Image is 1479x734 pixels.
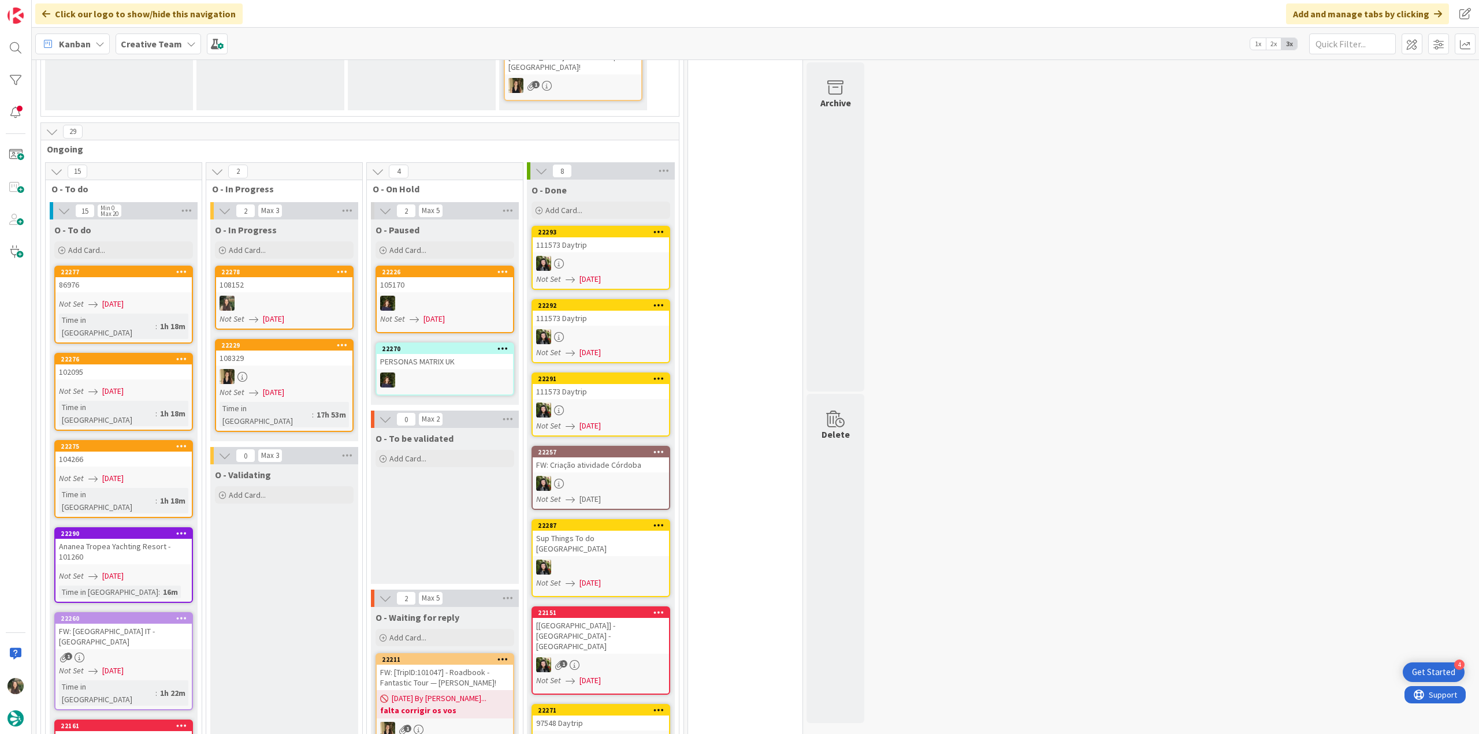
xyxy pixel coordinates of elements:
div: 1h 22m [157,687,188,699]
div: 22226 [382,268,513,276]
div: 22276 [61,355,192,363]
div: 22287 [538,521,669,530]
div: FW: [TripID:101047] - Roadbook - Fantastic Tour — [PERSON_NAME]! [377,665,513,690]
div: IG [216,296,352,311]
a: 22226105170MCNot Set[DATE] [376,266,514,333]
i: Not Set [59,571,84,581]
span: O - Validating [215,469,271,480]
a: 22275104266Not Set[DATE]Time in [GEOGRAPHIC_DATA]:1h 18m [54,440,193,518]
span: Add Card... [229,245,266,255]
img: IG [220,296,235,311]
div: 104266 [55,452,192,467]
span: [DATE] [102,665,124,677]
span: 4 [389,165,408,178]
div: BC [533,403,669,418]
i: Not Set [536,274,561,284]
div: [[GEOGRAPHIC_DATA]] - [GEOGRAPHIC_DATA] - [GEOGRAPHIC_DATA] [533,618,669,654]
span: O - In Progress [215,224,277,236]
a: 22229108329SPNot Set[DATE]Time in [GEOGRAPHIC_DATA]:17h 53m [215,339,354,432]
a: 22287Sup Things To do [GEOGRAPHIC_DATA]BCNot Set[DATE] [532,519,670,597]
a: 22257FW: Criação atividade CórdobaBCNot Set[DATE] [532,446,670,510]
i: Not Set [536,494,561,504]
div: 22229108329 [216,340,352,366]
img: BC [536,476,551,491]
div: Time in [GEOGRAPHIC_DATA] [220,402,312,427]
span: Add Card... [389,453,426,464]
span: Add Card... [389,245,426,255]
span: O - In Progress [212,183,348,195]
div: 22275 [61,442,192,450]
span: 15 [75,204,95,218]
span: Ongoing [47,143,664,155]
img: BC [536,403,551,418]
a: 22151[[GEOGRAPHIC_DATA]] - [GEOGRAPHIC_DATA] - [GEOGRAPHIC_DATA]BCNot Set[DATE] [532,606,670,695]
span: [DATE] [102,298,124,310]
span: [DATE] [579,493,601,505]
div: Time in [GEOGRAPHIC_DATA] [59,680,155,706]
div: 22287Sup Things To do [GEOGRAPHIC_DATA] [533,520,669,556]
img: IG [8,678,24,694]
div: Time in [GEOGRAPHIC_DATA] [59,314,155,339]
div: 22271 [533,705,669,716]
a: 22270PERSONAS MATRIX UKMC [376,342,514,396]
i: Not Set [220,387,244,397]
div: BC [533,329,669,344]
div: 22278 [221,268,352,276]
div: 1h 18m [157,407,188,420]
div: 22257 [533,447,669,457]
a: 22293111573 DaytripBCNot Set[DATE] [532,226,670,290]
span: [DATE] [579,346,601,359]
a: FW: [TripID:102142] - Roadbook - [PERSON_NAME]'s Fantastic Trip to [GEOGRAPHIC_DATA]!SP [504,27,642,101]
span: 8 [552,164,572,178]
span: Add Card... [545,205,582,215]
span: O - To do [54,224,91,236]
span: [DATE] [579,273,601,285]
span: 1 [404,725,411,732]
span: O - Waiting for reply [376,612,459,623]
div: 22270 [377,344,513,354]
div: Max 20 [101,211,118,217]
div: Get Started [1412,666,1455,678]
div: FW: [GEOGRAPHIC_DATA] IT - [GEOGRAPHIC_DATA] [55,624,192,649]
div: 22229 [221,341,352,349]
i: Not Set [59,386,84,396]
i: Not Set [536,347,561,357]
span: 29 [63,125,83,139]
span: 1 [65,653,72,660]
div: 22226105170 [377,267,513,292]
div: 22291111573 Daytrip [533,374,669,399]
i: Not Set [220,314,244,324]
div: 1h 18m [157,494,188,507]
div: 111573 Daytrip [533,384,669,399]
div: 111573 Daytrip [533,311,669,326]
div: 22270PERSONAS MATRIX UK [377,344,513,369]
span: : [155,494,157,507]
div: 22277 [61,268,192,276]
div: 86976 [55,277,192,292]
img: MC [380,296,395,311]
span: [DATE] [263,313,284,325]
div: 22290 [55,528,192,539]
div: 22226 [377,267,513,277]
div: 22260 [55,613,192,624]
div: 22291 [533,374,669,384]
img: SP [508,78,523,93]
span: 2 [396,591,416,605]
span: : [155,407,157,420]
i: Not Set [59,665,84,676]
div: 22151 [533,608,669,618]
i: Not Set [536,577,561,588]
div: 22151 [538,609,669,617]
span: 2 [396,204,416,218]
a: 2227786976Not Set[DATE]Time in [GEOGRAPHIC_DATA]:1h 18m [54,266,193,344]
div: 17h 53m [314,408,349,421]
div: Max 5 [422,208,440,214]
div: Archive [820,96,851,110]
a: 22290Ananea Tropea Yachting Resort - 101260Not Set[DATE]Time in [GEOGRAPHIC_DATA]:16m [54,527,193,603]
div: 22290Ananea Tropea Yachting Resort - 101260 [55,528,192,564]
div: Delete [822,427,850,441]
div: 22293 [538,228,669,236]
div: FW: Criação atividade Córdoba [533,457,669,472]
div: Max 5 [422,595,440,601]
div: 22276102095 [55,354,192,379]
